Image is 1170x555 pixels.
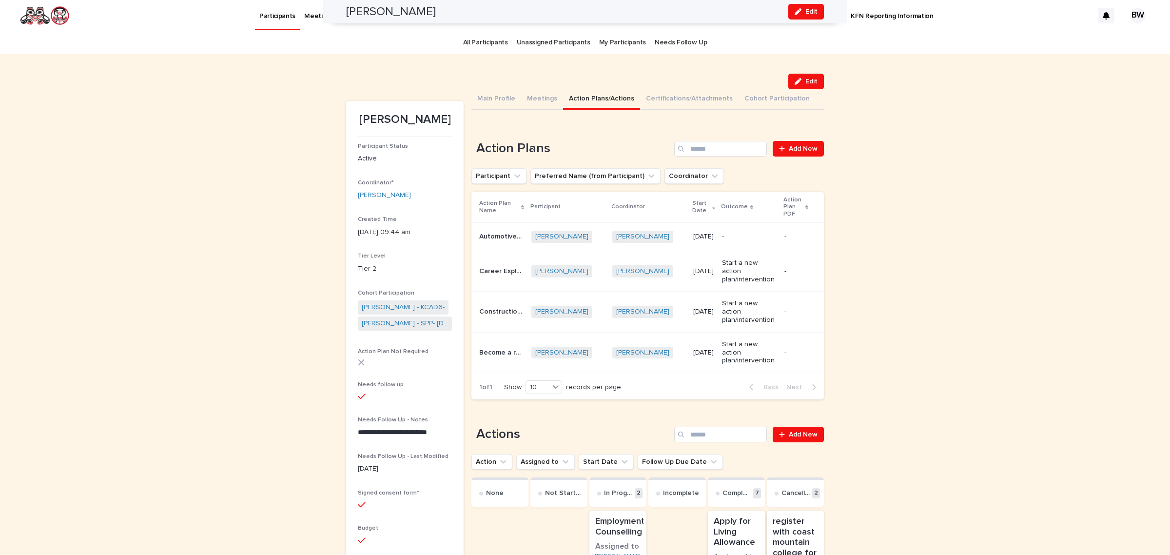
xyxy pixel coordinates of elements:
[714,516,759,548] p: Apply for Living Allowance
[358,454,448,459] span: Needs Follow Up - Last Modified
[358,264,452,274] p: Tier 2
[693,308,715,316] p: [DATE]
[579,454,634,470] button: Start Date
[545,489,584,497] p: Not Started
[664,168,724,184] button: Coordinator
[599,31,646,54] a: My Participants
[358,143,408,149] span: Participant Status
[535,233,588,241] a: [PERSON_NAME]
[812,488,820,498] p: 2
[516,454,575,470] button: Assigned to
[616,308,669,316] a: [PERSON_NAME]
[640,89,739,110] button: Certifications/Attachments
[535,267,588,276] a: [PERSON_NAME]
[616,233,669,241] a: [PERSON_NAME]
[358,180,394,186] span: Coordinator*
[471,141,670,157] h1: Action Plans
[362,302,445,313] a: [PERSON_NAME] - KCAD6-
[479,347,526,357] p: Become a red seal chef
[616,349,669,357] a: [PERSON_NAME]
[782,383,824,392] button: Next
[358,113,452,127] p: [PERSON_NAME]
[722,259,776,283] p: Start a new action plan/intervention
[693,267,715,276] p: [DATE]
[693,349,715,357] p: [DATE]
[358,253,386,259] span: Tier Level
[566,383,621,392] p: records per page
[471,376,500,399] p: 1 of 1
[674,141,767,157] input: Search
[784,233,808,241] p: -
[789,145,818,152] span: Add New
[692,198,710,216] p: Start Date
[358,349,429,355] span: Action Plan Not Required
[805,78,818,85] span: Edit
[783,195,803,219] p: Action Plan PDF
[358,490,419,496] span: Signed consent form*
[19,6,70,25] img: rNyI97lYS1uoOg9yXW8k
[611,201,645,212] p: Coordinator
[471,454,512,470] button: Action
[753,488,761,498] p: 7
[358,190,411,200] a: [PERSON_NAME]
[471,89,521,110] button: Main Profile
[479,198,519,216] p: Action Plan Name
[604,489,633,497] p: In Progress
[358,227,452,238] p: [DATE] 09:44 am
[471,251,824,291] tr: Career Exploration in Trades - Automotive technicianCareer Exploration in Trades - Automotive tec...
[362,318,448,329] a: [PERSON_NAME] - SPP- [DATE]
[789,431,818,438] span: Add New
[517,31,590,54] a: Unassigned Participants
[526,382,549,393] div: 10
[674,427,767,442] input: Search
[471,223,824,251] tr: Automotive Service Technician Foundation ProgramAutomotive Service Technician Foundation Program ...
[358,290,414,296] span: Cohort Participation
[638,454,723,470] button: Follow Up Due Date
[463,31,508,54] a: All Participants
[486,489,504,497] p: None
[471,332,824,373] tr: Become a red seal chefBecome a red seal chef [PERSON_NAME] [PERSON_NAME] [DATE]Start a new action...
[655,31,707,54] a: Needs Follow Up
[358,525,378,531] span: Budget
[784,308,808,316] p: -
[535,349,588,357] a: [PERSON_NAME]
[530,168,661,184] button: Preferred Name (from Participant)
[1130,8,1146,23] div: BW
[781,489,810,497] p: Cancelled
[739,89,816,110] button: Cohort Participation
[535,308,588,316] a: [PERSON_NAME]
[788,74,824,89] button: Edit
[758,384,779,391] span: Back
[722,233,776,241] p: -
[530,201,561,212] p: Participant
[358,417,428,423] span: Needs Follow Up - Notes
[693,233,715,241] p: [DATE]
[773,427,824,442] a: Add New
[504,383,522,392] p: Show
[471,427,670,442] h1: Actions
[616,267,669,276] a: [PERSON_NAME]
[784,267,808,276] p: -
[595,541,641,552] h3: Assigned to
[595,516,644,537] p: Employment Counselling
[741,383,782,392] button: Back
[471,292,824,332] tr: Construction Employment Program- ICLDConstruction Employment Program- ICLD [PERSON_NAME] [PERSON_...
[563,89,640,110] button: Action Plans/Actions
[635,488,643,498] p: 2
[721,201,748,212] p: Outcome
[722,299,776,324] p: Start a new action plan/intervention
[358,154,452,164] p: Active
[773,141,824,157] a: Add New
[521,89,563,110] button: Meetings
[471,168,526,184] button: Participant
[358,382,404,388] span: Needs follow up
[722,489,751,497] p: Complete
[784,349,808,357] p: -
[479,265,526,276] p: Career Exploration in Trades - Automotive technician
[358,464,452,474] p: [DATE]
[722,340,776,365] p: Start a new action plan/intervention
[479,231,526,241] p: Automotive Service Technician Foundation Program
[358,217,397,222] span: Created Time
